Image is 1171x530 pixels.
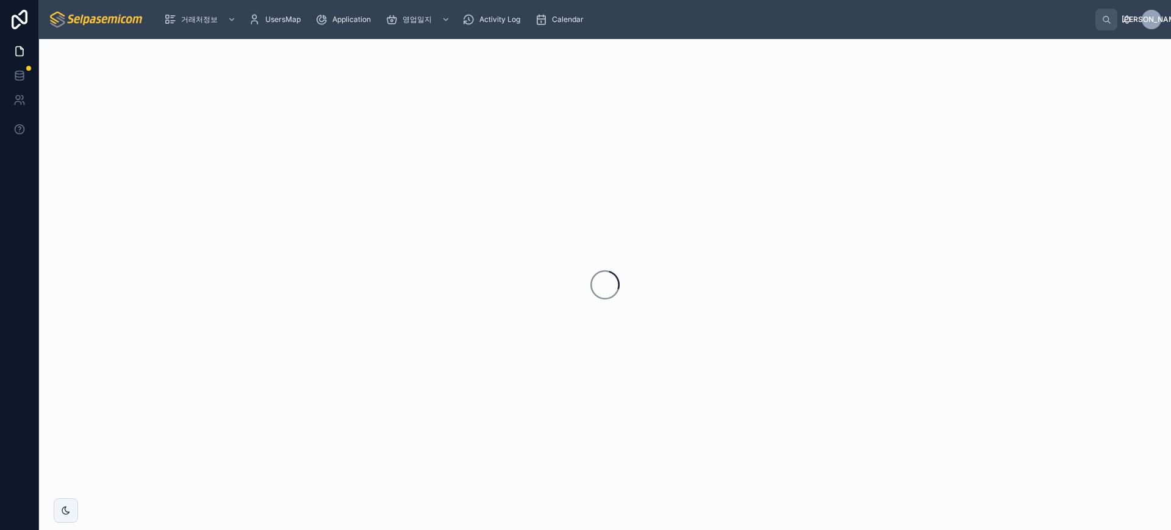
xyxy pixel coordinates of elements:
span: 거래처정보 [181,15,218,24]
span: 영업일지 [403,15,432,24]
img: App logo [49,10,145,29]
div: scrollable content [154,6,1095,33]
span: Activity Log [479,15,520,24]
a: Application [312,9,379,30]
span: UsersMap [265,15,301,24]
a: UsersMap [245,9,309,30]
a: 영업일지 [382,9,456,30]
span: Application [332,15,371,24]
a: 거래처정보 [160,9,242,30]
span: Calendar [552,15,584,24]
a: Activity Log [459,9,529,30]
a: Calendar [531,9,592,30]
